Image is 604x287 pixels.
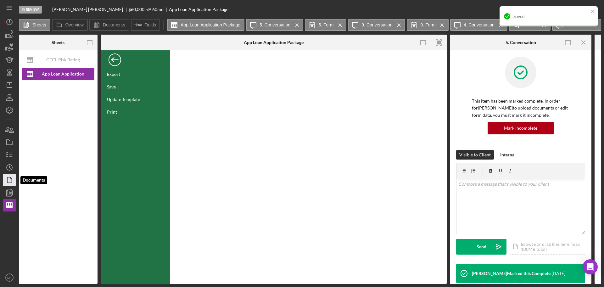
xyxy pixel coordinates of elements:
div: Open Intercom Messenger [583,259,598,274]
button: Documents [89,19,129,31]
button: 5. Conversation [246,19,303,31]
div: Send [477,239,486,255]
div: In Review [19,6,42,14]
div: 5. Conversation [506,40,536,45]
label: 9. Conversation [361,22,392,27]
div: Save [101,80,170,93]
button: Send [456,239,506,255]
label: Documents [103,22,125,27]
label: Fields [144,22,156,27]
button: Sheets [19,19,50,31]
button: 9. Conversation [348,19,405,31]
button: App Loan Application Package [22,68,94,80]
button: 5. Form [305,19,346,31]
div: Print [107,109,117,115]
div: FILE [101,50,170,284]
div: Back [109,52,121,65]
label: App Loan Application Package [181,22,240,27]
div: Saved [513,14,589,19]
div: Sheets [52,40,64,45]
p: This item has been marked complete. In order for [PERSON_NAME] to upload documents or edit form d... [472,98,569,119]
div: Print [101,105,170,118]
div: 60 mo [152,7,164,12]
div: Update Template [101,93,170,105]
button: App Loan Application Package [167,19,244,31]
div: Update Template [107,97,140,102]
button: CECL Risk Rating Template [22,53,94,66]
div: CECL Risk Rating Template [38,53,88,66]
div: App Loan Application Package [38,68,88,80]
button: Overview [52,19,88,31]
div: Internal [500,150,516,160]
div: [PERSON_NAME] [PERSON_NAME] [52,7,128,12]
button: Mark Incomplete [488,122,554,134]
span: $60,000 [128,7,144,12]
div: App Loan Application Package [169,7,228,12]
label: 9. Form [420,22,435,27]
button: Fields [131,19,160,31]
button: Visible to Client [456,150,494,160]
time: 2025-10-06 23:24 [551,271,565,276]
button: MF [3,271,16,284]
div: App Loan Application Package [244,40,304,45]
button: 4. Conversation [450,19,507,31]
div: 5 % [145,7,151,12]
text: MF [7,276,12,279]
button: Internal [497,150,519,160]
div: Save [107,84,116,89]
div: Mark Incomplete [504,122,537,134]
div: Visible to Client [459,150,491,160]
label: Overview [65,22,84,27]
label: Sheets [32,22,46,27]
div: Export [101,68,170,80]
button: 9. Form [407,19,448,31]
div: [PERSON_NAME] Marked this Complete [472,271,551,276]
label: 5. Form [318,22,333,27]
div: Export [107,71,120,77]
button: close [591,9,595,15]
label: 4. Conversation [464,22,495,27]
label: 5. Conversation [260,22,290,27]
